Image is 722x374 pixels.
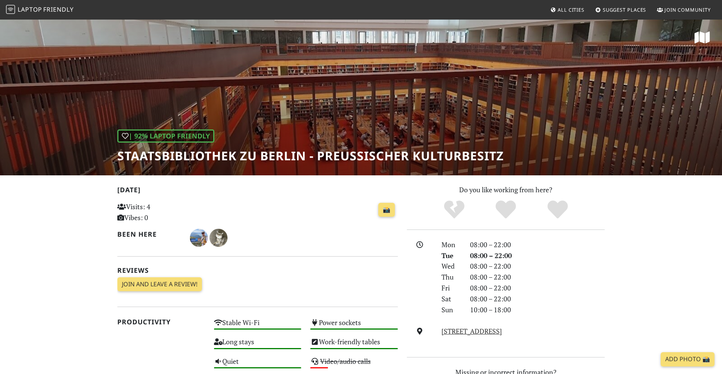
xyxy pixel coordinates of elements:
[6,5,15,14] img: LaptopFriendly
[117,201,205,223] p: Visits: 4 Vibes: 0
[592,3,649,17] a: Suggest Places
[306,316,402,336] div: Power sockets
[466,272,609,283] div: 08:00 – 22:00
[190,229,208,247] img: 5810-tom.jpg
[603,6,646,13] span: Suggest Places
[437,304,466,315] div: Sun
[378,203,395,217] a: 📸
[466,261,609,272] div: 08:00 – 22:00
[437,293,466,304] div: Sat
[547,3,587,17] a: All Cities
[117,129,214,143] div: | 92% Laptop Friendly
[466,250,609,261] div: 08:00 – 22:00
[480,199,532,220] div: Yes
[306,336,402,355] div: Work-friendly tables
[558,6,584,13] span: All Cities
[466,283,609,293] div: 08:00 – 22:00
[441,327,502,336] a: [STREET_ADDRESS]
[407,184,605,195] p: Do you like working from here?
[428,199,480,220] div: No
[18,5,42,14] span: Laptop
[437,272,466,283] div: Thu
[437,239,466,250] div: Mon
[190,233,209,242] span: Tom T
[437,283,466,293] div: Fri
[661,352,714,366] a: Add Photo 📸
[532,199,584,220] div: Definitely!
[117,266,398,274] h2: Reviews
[209,316,306,336] div: Stable Wi-Fi
[6,3,74,17] a: LaptopFriendly LaptopFriendly
[43,5,73,14] span: Friendly
[654,3,714,17] a: Join Community
[209,233,228,242] span: Teng T
[664,6,711,13] span: Join Community
[117,318,205,326] h2: Productivity
[437,250,466,261] div: Tue
[466,239,609,250] div: 08:00 – 22:00
[117,186,398,197] h2: [DATE]
[466,304,609,315] div: 10:00 – 18:00
[466,293,609,304] div: 08:00 – 22:00
[117,149,504,163] h1: Staatsbibliothek zu Berlin - Preußischer Kulturbesitz
[209,229,228,247] img: 5523-teng.jpg
[320,357,371,366] s: Video/audio calls
[117,230,181,238] h2: Been here
[437,261,466,272] div: Wed
[209,336,306,355] div: Long stays
[117,277,202,292] a: Join and leave a review!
